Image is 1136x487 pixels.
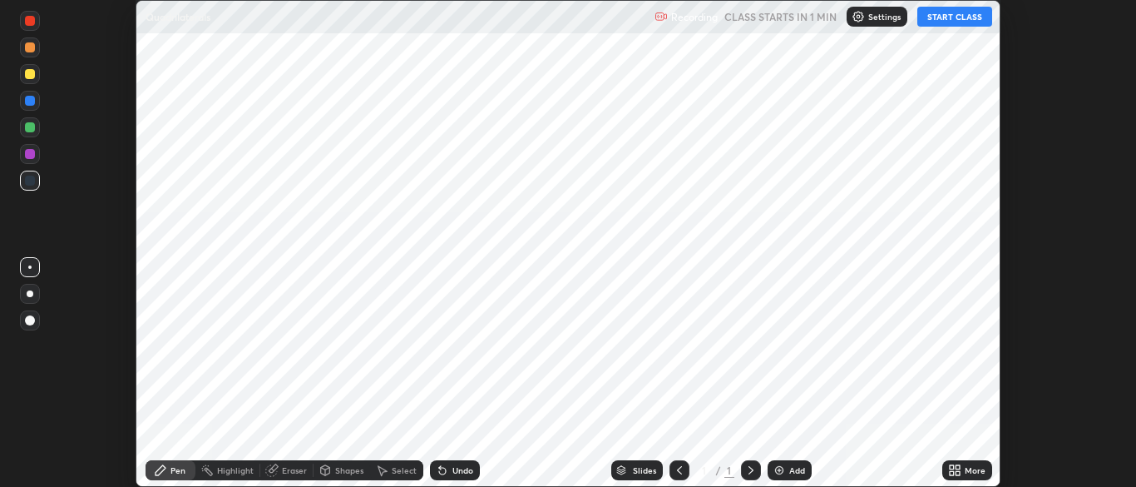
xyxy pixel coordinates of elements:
[965,466,985,475] div: More
[789,466,805,475] div: Add
[170,466,185,475] div: Pen
[146,10,210,23] p: Quadrilaterals
[282,466,307,475] div: Eraser
[633,466,656,475] div: Slides
[724,463,734,478] div: 1
[335,466,363,475] div: Shapes
[917,7,992,27] button: START CLASS
[217,466,254,475] div: Highlight
[654,10,668,23] img: recording.375f2c34.svg
[868,12,901,21] p: Settings
[852,10,865,23] img: class-settings-icons
[452,466,473,475] div: Undo
[773,464,786,477] img: add-slide-button
[696,465,713,475] div: 1
[716,465,721,475] div: /
[392,466,417,475] div: Select
[724,9,837,24] h5: CLASS STARTS IN 1 MIN
[671,11,718,23] p: Recording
